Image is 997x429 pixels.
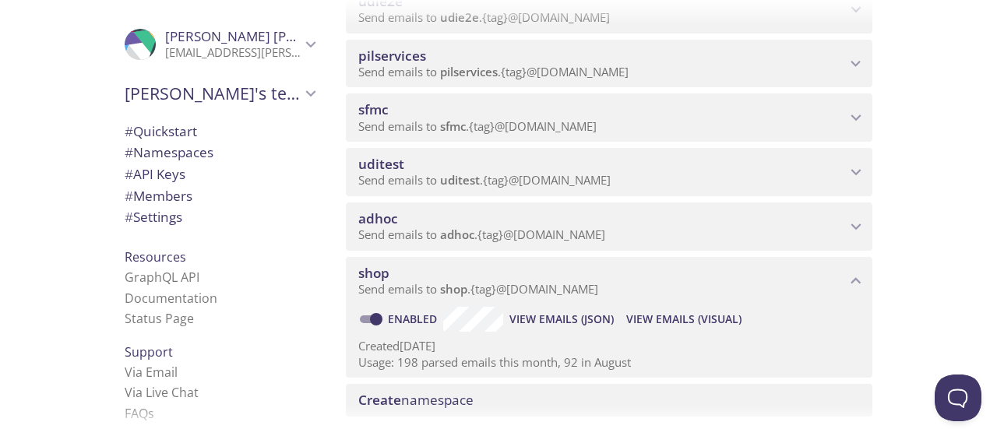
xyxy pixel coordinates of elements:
[440,118,466,134] span: sfmc
[346,148,872,196] div: uditest namespace
[125,384,199,401] a: Via Live Chat
[125,165,133,183] span: #
[125,83,301,104] span: [PERSON_NAME]'s team
[125,248,186,265] span: Resources
[125,208,133,226] span: #
[358,391,401,409] span: Create
[358,391,474,409] span: namespace
[125,269,199,286] a: GraphQL API
[112,206,327,228] div: Team Settings
[125,122,133,140] span: #
[112,73,327,114] div: Jorgen's team
[620,307,748,332] button: View Emails (Visual)
[112,19,327,70] div: Latha Samsani
[358,100,389,118] span: sfmc
[346,257,872,305] div: shop namespace
[125,187,133,205] span: #
[626,310,742,329] span: View Emails (Visual)
[346,40,872,88] div: pilservices namespace
[112,142,327,164] div: Namespaces
[358,354,860,371] p: Usage: 198 parsed emails this month, 92 in August
[165,27,379,45] span: [PERSON_NAME] [PERSON_NAME]
[346,384,872,417] div: Create namespace
[125,187,192,205] span: Members
[358,118,597,134] span: Send emails to . {tag} @[DOMAIN_NAME]
[346,202,872,251] div: adhoc namespace
[125,343,173,360] span: Support
[440,172,480,188] span: uditest
[440,64,498,79] span: pilservices
[125,208,182,226] span: Settings
[440,227,474,242] span: adhoc
[125,122,197,140] span: Quickstart
[346,93,872,142] div: sfmc namespace
[125,143,133,161] span: #
[358,155,404,173] span: uditest
[358,209,398,227] span: adhoc
[125,310,194,327] a: Status Page
[125,290,217,307] a: Documentation
[165,45,301,61] p: [EMAIL_ADDRESS][PERSON_NAME][PERSON_NAME][DOMAIN_NAME]
[112,185,327,207] div: Members
[358,227,605,242] span: Send emails to . {tag} @[DOMAIN_NAME]
[125,165,185,183] span: API Keys
[125,364,178,381] a: Via Email
[358,338,860,354] p: Created [DATE]
[503,307,620,332] button: View Emails (JSON)
[509,310,614,329] span: View Emails (JSON)
[358,172,611,188] span: Send emails to . {tag} @[DOMAIN_NAME]
[935,374,981,421] iframe: Help Scout Beacon - Open
[440,281,467,297] span: shop
[358,47,426,65] span: pilservices
[386,311,443,326] a: Enabled
[112,121,327,142] div: Quickstart
[112,164,327,185] div: API Keys
[358,64,629,79] span: Send emails to . {tag} @[DOMAIN_NAME]
[125,143,213,161] span: Namespaces
[358,281,598,297] span: Send emails to . {tag} @[DOMAIN_NAME]
[358,264,389,282] span: shop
